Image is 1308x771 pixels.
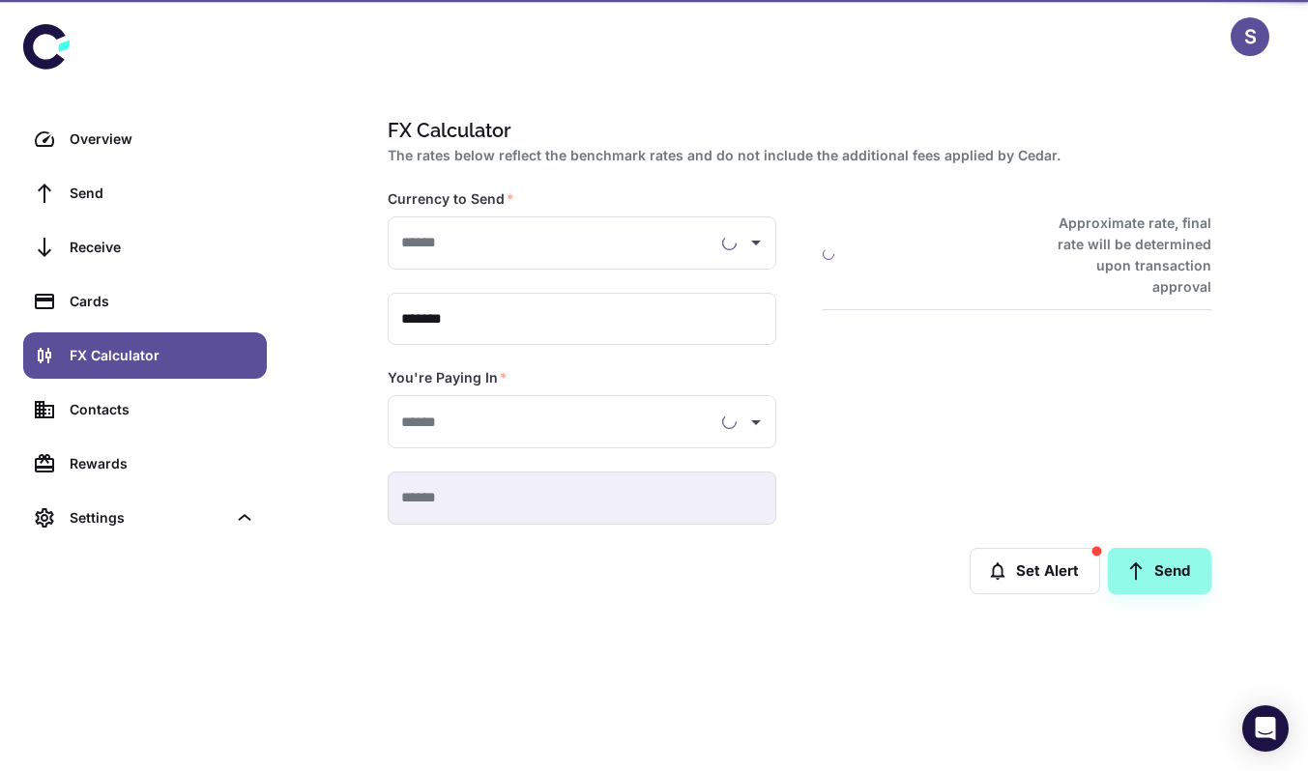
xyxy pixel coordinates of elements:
label: Currency to Send [388,189,514,209]
div: Send [70,183,255,204]
div: Overview [70,128,255,150]
div: Rewards [70,453,255,474]
div: Settings [23,495,267,541]
button: Open [742,409,770,436]
div: Cards [70,291,255,312]
div: Open Intercom Messenger [1242,705,1289,752]
button: Open [742,229,770,256]
div: FX Calculator [70,345,255,366]
a: Contacts [23,386,267,433]
a: Receive [23,224,267,271]
div: Receive [70,237,255,258]
a: FX Calculator [23,332,267,379]
button: S [1231,17,1269,56]
a: Send [23,170,267,216]
div: Settings [70,507,226,528]
a: Rewards [23,441,267,487]
h6: Approximate rate, final rate will be determined upon transaction approval [1036,213,1211,298]
a: Send [1108,548,1211,594]
a: Overview [23,116,267,162]
a: Cards [23,278,267,325]
h1: FX Calculator [388,116,1204,145]
label: You're Paying In [388,368,508,387]
div: Contacts [70,399,255,420]
button: Set Alert [970,548,1100,594]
